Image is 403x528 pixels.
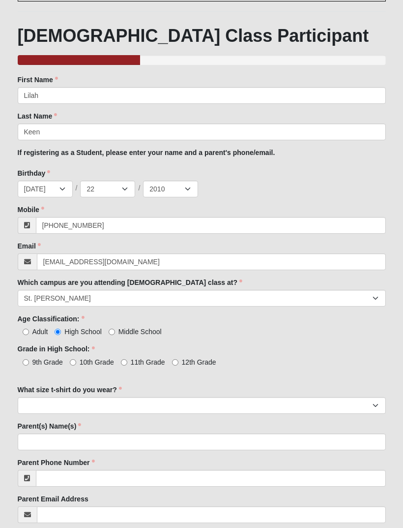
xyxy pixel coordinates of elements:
[80,358,114,366] span: 10th Grade
[70,359,76,366] input: 10th Grade
[182,358,216,366] span: 12th Grade
[32,328,48,336] span: Adult
[18,168,51,178] label: Birthday
[138,183,140,194] span: /
[18,458,95,467] label: Parent Phone Number
[76,183,78,194] span: /
[18,314,85,324] label: Age Classification:
[121,359,127,366] input: 11th Grade
[18,421,82,431] label: Parent(s) Name(s)
[18,205,44,215] label: Mobile
[18,385,122,395] label: What size t-shirt do you wear?
[55,329,61,335] input: High School
[109,329,115,335] input: Middle School
[64,328,102,336] span: High School
[118,328,162,336] span: Middle School
[18,494,88,504] label: Parent Email Address
[131,358,165,366] span: 11th Grade
[23,329,29,335] input: Adult
[18,241,41,251] label: Email
[18,111,58,121] label: Last Name
[18,149,275,156] b: If registering as a Student, please enter your name and a parent's phone/email.
[23,359,29,366] input: 9th Grade
[18,75,58,85] label: First Name
[172,359,178,366] input: 12th Grade
[18,344,95,354] label: Grade in High School:
[32,358,63,366] span: 9th Grade
[18,278,243,287] label: Which campus are you attending [DEMOGRAPHIC_DATA] class at?
[18,25,386,46] h1: [DEMOGRAPHIC_DATA] Class Participant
